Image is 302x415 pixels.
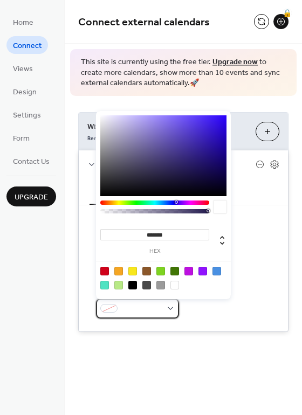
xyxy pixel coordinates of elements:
[13,87,37,98] span: Design
[15,192,48,203] span: Upgrade
[100,267,109,275] div: #D0021B
[87,121,247,132] span: Wix Events
[100,248,209,254] label: hex
[114,281,123,289] div: #B8E986
[78,12,210,33] span: Connect external calendars
[198,267,207,275] div: #9013FE
[13,156,50,168] span: Contact Us
[13,40,42,52] span: Connect
[128,281,137,289] div: #000000
[87,134,108,142] span: Remove
[6,186,56,206] button: Upgrade
[6,106,47,123] a: Settings
[142,267,151,275] div: #8B572A
[212,55,258,70] a: Upgrade now
[156,267,165,275] div: #7ED321
[6,13,40,31] a: Home
[212,267,221,275] div: #4A90E2
[170,267,179,275] div: #417505
[13,110,41,121] span: Settings
[184,267,193,275] div: #BD10E0
[6,36,48,54] a: Connect
[6,129,36,147] a: Form
[142,281,151,289] div: #4A4A4A
[6,59,39,77] a: Views
[100,281,109,289] div: #50E3C2
[114,267,123,275] div: #F5A623
[81,57,286,89] span: This site is currently using the free tier. to create more calendars, show more than 10 events an...
[6,152,56,170] a: Contact Us
[128,267,137,275] div: #F8E71C
[13,64,33,75] span: Views
[6,82,43,100] a: Design
[156,281,165,289] div: #9B9B9B
[13,17,33,29] span: Home
[170,281,179,289] div: #FFFFFF
[13,133,30,144] span: Form
[90,179,131,205] button: Settings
